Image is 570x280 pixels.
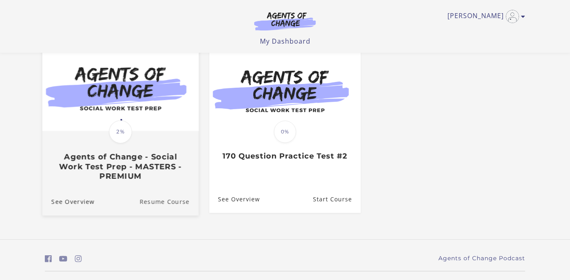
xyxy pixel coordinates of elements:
a: https://www.youtube.com/c/AgentsofChangeTestPrepbyMeaganMitchell (Open in a new window) [59,253,67,265]
span: 2% [109,120,132,143]
a: Agents of Change Podcast [438,254,525,263]
h3: 170 Question Practice Test #2 [218,152,352,161]
img: Agents of Change Logo [246,12,324,30]
i: https://www.facebook.com/groups/aswbtestprep (Open in a new window) [45,255,52,263]
i: https://www.instagram.com/agentsofchangeprep/ (Open in a new window) [75,255,82,263]
a: https://www.instagram.com/agentsofchangeprep/ (Open in a new window) [75,253,82,265]
i: https://www.youtube.com/c/AgentsofChangeTestPrepbyMeaganMitchell (Open in a new window) [59,255,67,263]
span: 0% [274,121,296,143]
a: Toggle menu [447,10,521,23]
h3: Agents of Change - Social Work Test Prep - MASTERS - PREMIUM [51,152,190,181]
a: Agents of Change - Social Work Test Prep - MASTERS - PREMIUM: Resume Course [139,188,199,215]
a: My Dashboard [260,37,310,46]
a: 170 Question Practice Test #2: Resume Course [313,186,361,213]
a: https://www.facebook.com/groups/aswbtestprep (Open in a new window) [45,253,52,265]
a: Agents of Change - Social Work Test Prep - MASTERS - PREMIUM: See Overview [42,188,95,215]
a: 170 Question Practice Test #2: See Overview [209,186,260,213]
